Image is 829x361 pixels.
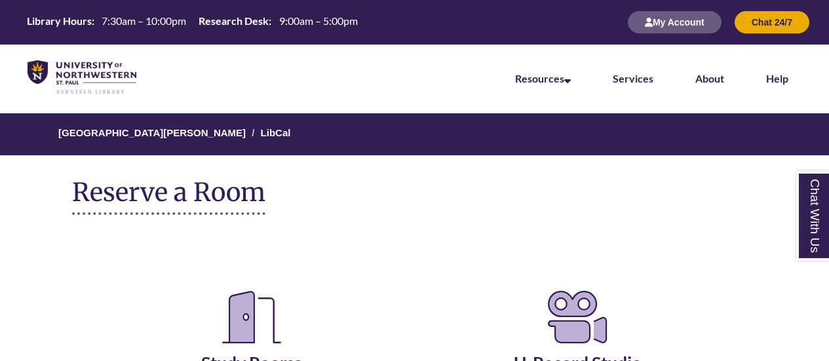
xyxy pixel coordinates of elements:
a: Hours Today [22,14,362,31]
img: UNWSP Library Logo [28,60,136,95]
button: My Account [628,11,722,33]
span: 7:30am – 10:00pm [102,14,186,27]
a: My Account [628,16,722,28]
nav: Breadcrumb [72,113,757,155]
span: 9:00am – 5:00pm [279,14,358,27]
a: Resources [515,72,571,85]
button: Chat 24/7 [735,11,809,33]
a: About [695,72,724,85]
th: Research Desk: [193,14,273,28]
table: Hours Today [22,14,362,29]
a: [GEOGRAPHIC_DATA][PERSON_NAME] [58,127,246,138]
a: Services [613,72,653,85]
th: Library Hours: [22,14,96,28]
h1: Reserve a Room [72,178,265,215]
a: Help [766,72,788,85]
a: LibCal [261,127,291,138]
a: Chat 24/7 [735,16,809,28]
